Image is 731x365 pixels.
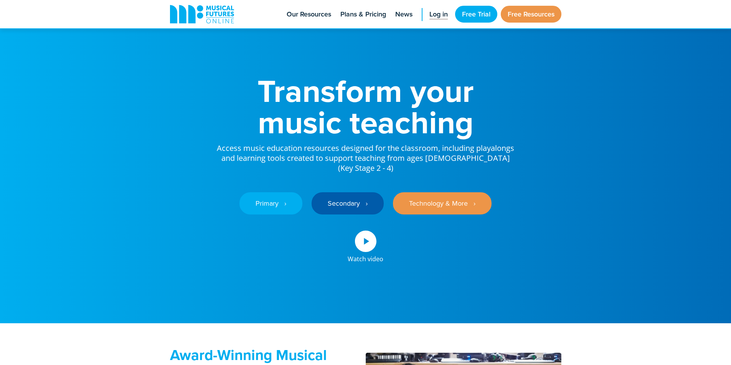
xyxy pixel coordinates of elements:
span: News [395,9,413,20]
a: Technology & More ‎‏‏‎ ‎ › [393,192,492,214]
span: Plans & Pricing [340,9,386,20]
a: Free Resources [501,6,561,23]
h1: Transform your music teaching [216,75,515,138]
div: Watch video [348,252,383,262]
a: Secondary ‎‏‏‎ ‎ › [312,192,384,214]
span: Log in [429,9,448,20]
a: Primary ‎‏‏‎ ‎ › [239,192,302,214]
span: Our Resources [287,9,331,20]
p: Access music education resources designed for the classroom, including playalongs and learning to... [216,138,515,173]
a: Free Trial [455,6,497,23]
